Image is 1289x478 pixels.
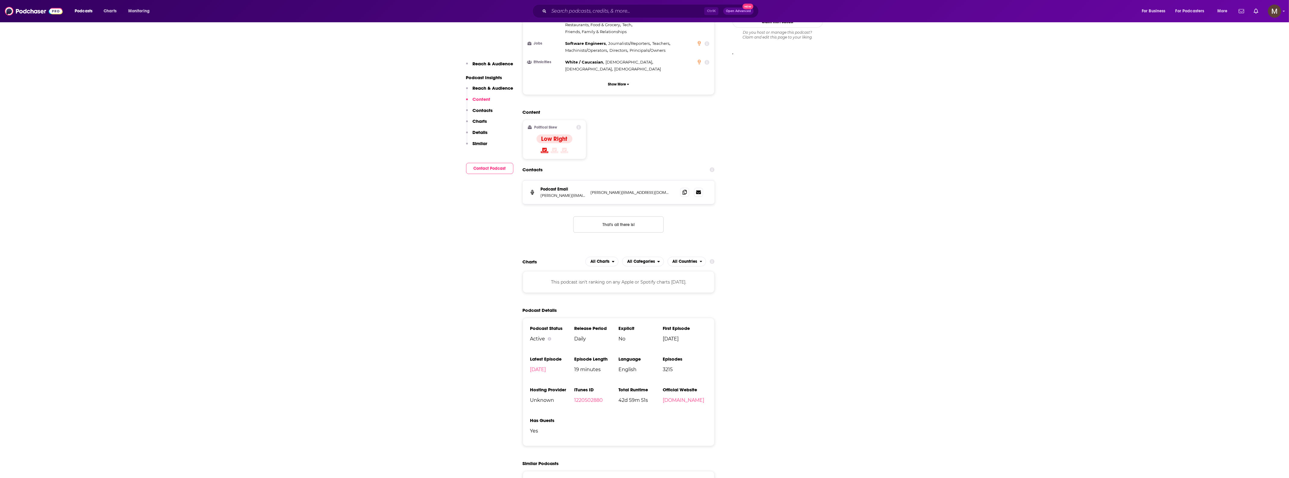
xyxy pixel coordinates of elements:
[663,325,707,331] h3: First Episode
[538,4,764,18] div: Search podcasts, credits, & more...
[565,60,603,64] span: White / Caucasian
[523,109,710,115] h2: Content
[1217,7,1228,15] span: More
[630,48,665,53] span: Principals/Owners
[574,336,618,342] span: Daily
[530,356,574,362] h3: Latest Episode
[704,7,718,15] span: Ctrl K
[523,461,559,466] h2: Similar Podcasts
[663,336,707,342] span: [DATE]
[1142,7,1166,15] span: For Business
[466,85,513,96] button: Reach & Audience
[530,367,546,372] a: [DATE]
[565,40,607,47] span: ,
[618,336,663,342] span: No
[622,257,664,266] h2: Categories
[565,21,621,28] span: ,
[574,387,618,393] h3: iTunes ID
[618,367,663,372] span: English
[549,6,704,16] input: Search podcasts, credits, & more...
[622,257,664,266] button: open menu
[565,59,604,66] span: ,
[609,48,627,53] span: Directors
[614,67,661,71] span: [DEMOGRAPHIC_DATA]
[574,367,618,372] span: 19 minutes
[70,6,100,16] button: open menu
[104,7,117,15] span: Charts
[591,190,671,195] p: [PERSON_NAME][EMAIL_ADDRESS][DOMAIN_NAME]
[530,336,574,342] div: Active
[528,42,563,45] h3: Jobs
[618,397,663,403] span: 42d 59m 51s
[573,216,664,233] button: Nothing here.
[652,40,670,47] span: ,
[663,397,704,403] a: [DOMAIN_NAME]
[1213,6,1235,16] button: open menu
[668,257,706,266] h2: Countries
[100,6,120,16] a: Charts
[466,107,493,119] button: Contacts
[652,41,669,46] span: Teachers
[608,40,651,47] span: ,
[1172,6,1213,16] button: open menu
[627,259,655,264] span: All Categories
[466,75,513,80] p: Podcast Insights
[565,41,606,46] span: Software Engineers
[528,60,563,64] h3: Ethnicities
[541,193,586,198] p: [PERSON_NAME][EMAIL_ADDRESS][DOMAIN_NAME]
[530,428,574,434] span: Yes
[1268,5,1281,18] span: Logged in as miabeaumont.personal
[473,107,493,113] p: Contacts
[606,60,652,64] span: [DEMOGRAPHIC_DATA]
[618,387,663,393] h3: Total Runtime
[663,367,707,372] span: 3215
[473,118,487,124] p: Charts
[5,5,63,17] img: Podchaser - Follow, Share and Rate Podcasts
[530,325,574,331] h3: Podcast Status
[473,61,513,67] p: Reach & Audience
[585,257,618,266] button: open menu
[530,387,574,393] h3: Hosting Provider
[1268,5,1281,18] button: Show profile menu
[565,67,612,71] span: [DEMOGRAPHIC_DATA]
[466,163,513,174] button: Contact Podcast
[1138,6,1173,16] button: open menu
[541,135,568,143] h4: Low Right
[673,259,697,264] span: All Countries
[523,271,715,293] div: This podcast isn't ranking on any Apple or Spotify charts [DATE].
[618,356,663,362] h3: Language
[733,30,823,35] span: Do you host or manage this podcast?
[565,47,608,54] span: ,
[618,325,663,331] h3: Explicit
[1268,5,1281,18] img: User Profile
[663,356,707,362] h3: Episodes
[574,325,618,331] h3: Release Period
[609,47,628,54] span: ,
[1236,6,1247,16] a: Show notifications dropdown
[466,61,513,72] button: Reach & Audience
[523,164,543,175] h2: Contacts
[565,66,613,73] span: ,
[523,307,557,313] h2: Podcast Details
[466,129,488,141] button: Details
[466,96,490,107] button: Content
[723,8,754,15] button: Open AdvancedNew
[523,259,537,265] h2: Charts
[608,41,650,46] span: Journalists/Reporters
[541,187,586,192] p: Podcast Email
[530,417,574,423] h3: Has Guests
[466,141,487,152] button: Similar
[124,6,157,16] button: open menu
[473,96,490,102] p: Content
[622,21,632,28] span: ,
[473,85,513,91] p: Reach & Audience
[606,59,653,66] span: ,
[528,79,710,90] button: Show More
[590,259,609,264] span: All Charts
[1175,7,1204,15] span: For Podcasters
[565,29,627,34] span: Friends, Family & Relationships
[608,82,626,86] p: Show More
[565,48,607,53] span: Machinists/Operators
[663,387,707,393] h3: Official Website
